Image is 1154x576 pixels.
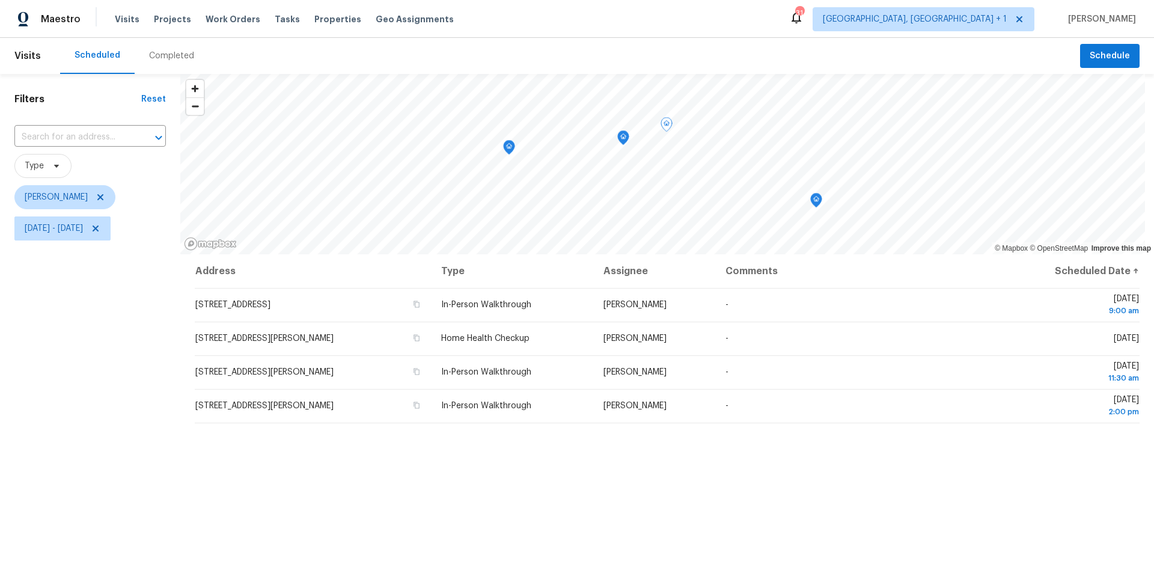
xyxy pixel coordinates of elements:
[186,98,204,115] span: Zoom out
[1080,44,1140,69] button: Schedule
[441,368,531,376] span: In-Person Walkthrough
[195,368,334,376] span: [STREET_ADDRESS][PERSON_NAME]
[1030,244,1088,253] a: OpenStreetMap
[41,13,81,25] span: Maestro
[1009,406,1139,418] div: 2:00 pm
[1009,305,1139,317] div: 9:00 am
[1000,254,1140,288] th: Scheduled Date ↑
[195,402,334,410] span: [STREET_ADDRESS][PERSON_NAME]
[14,93,141,105] h1: Filters
[661,117,673,136] div: Map marker
[617,130,629,149] div: Map marker
[314,13,361,25] span: Properties
[25,191,88,203] span: [PERSON_NAME]
[1114,334,1139,343] span: [DATE]
[603,301,667,309] span: [PERSON_NAME]
[725,402,728,410] span: -
[441,301,531,309] span: In-Person Walkthrough
[376,13,454,25] span: Geo Assignments
[995,244,1028,253] a: Mapbox
[725,334,728,343] span: -
[149,50,194,62] div: Completed
[25,160,44,172] span: Type
[603,368,667,376] span: [PERSON_NAME]
[1009,295,1139,317] span: [DATE]
[1090,49,1130,64] span: Schedule
[1009,372,1139,384] div: 11:30 am
[186,97,204,115] button: Zoom out
[195,301,270,309] span: [STREET_ADDRESS]
[115,13,139,25] span: Visits
[432,254,594,288] th: Type
[411,366,422,377] button: Copy Address
[603,402,667,410] span: [PERSON_NAME]
[75,49,120,61] div: Scheduled
[411,332,422,343] button: Copy Address
[823,13,1007,25] span: [GEOGRAPHIC_DATA], [GEOGRAPHIC_DATA] + 1
[186,80,204,97] button: Zoom in
[141,93,166,105] div: Reset
[795,7,804,19] div: 31
[184,237,237,251] a: Mapbox homepage
[441,402,531,410] span: In-Person Walkthrough
[1009,362,1139,384] span: [DATE]
[503,140,515,159] div: Map marker
[154,13,191,25] span: Projects
[411,400,422,411] button: Copy Address
[441,334,530,343] span: Home Health Checkup
[150,129,167,146] button: Open
[14,128,132,147] input: Search for an address...
[716,254,1000,288] th: Comments
[206,13,260,25] span: Work Orders
[594,254,716,288] th: Assignee
[810,193,822,212] div: Map marker
[14,43,41,69] span: Visits
[1091,244,1151,253] a: Improve this map
[1063,13,1136,25] span: [PERSON_NAME]
[411,299,422,310] button: Copy Address
[195,334,334,343] span: [STREET_ADDRESS][PERSON_NAME]
[195,254,432,288] th: Address
[725,368,728,376] span: -
[1009,396,1139,418] span: [DATE]
[180,74,1145,254] canvas: Map
[275,15,300,23] span: Tasks
[603,334,667,343] span: [PERSON_NAME]
[25,222,83,234] span: [DATE] - [DATE]
[725,301,728,309] span: -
